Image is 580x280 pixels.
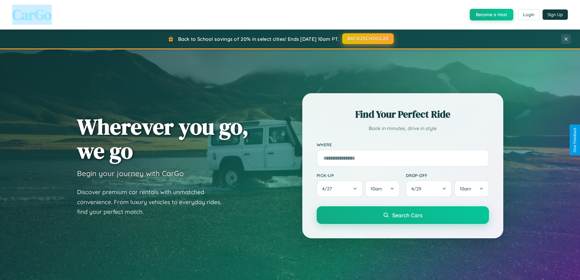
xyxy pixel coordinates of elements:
button: Login [518,9,540,20]
p: Book in minutes, drive in style [317,124,489,133]
p: Discover premium car rentals with unmatched convenience. From luxury vehicles to everyday rides, ... [77,187,229,217]
label: Pick-up [317,173,400,178]
span: Search Cars [392,212,422,218]
h1: Wherever you go, we go [77,115,249,163]
span: 4 / 29 [411,186,424,192]
span: 10am [460,186,471,192]
span: 10am [371,186,382,192]
label: Drop-off [406,173,489,178]
label: Where [317,142,489,147]
span: 4 / 27 [322,186,335,192]
h3: Begin your journey with CarGo [77,169,184,178]
div: Give Feedback [573,128,577,152]
button: 10am [454,180,489,197]
button: BACK2SCHOOL20 [342,33,394,44]
h2: Find Your Perfect Ride [317,108,489,121]
span: Back to School savings of 20% in select cities! Ends [DATE] 10am PT. [178,36,339,42]
button: Become a Host [470,9,513,20]
button: Search Cars [317,206,489,224]
span: CarGo [12,5,52,25]
button: Sign Up [543,9,568,20]
button: 10am [365,180,399,197]
button: 4/27 [317,180,363,197]
button: 4/29 [406,180,452,197]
